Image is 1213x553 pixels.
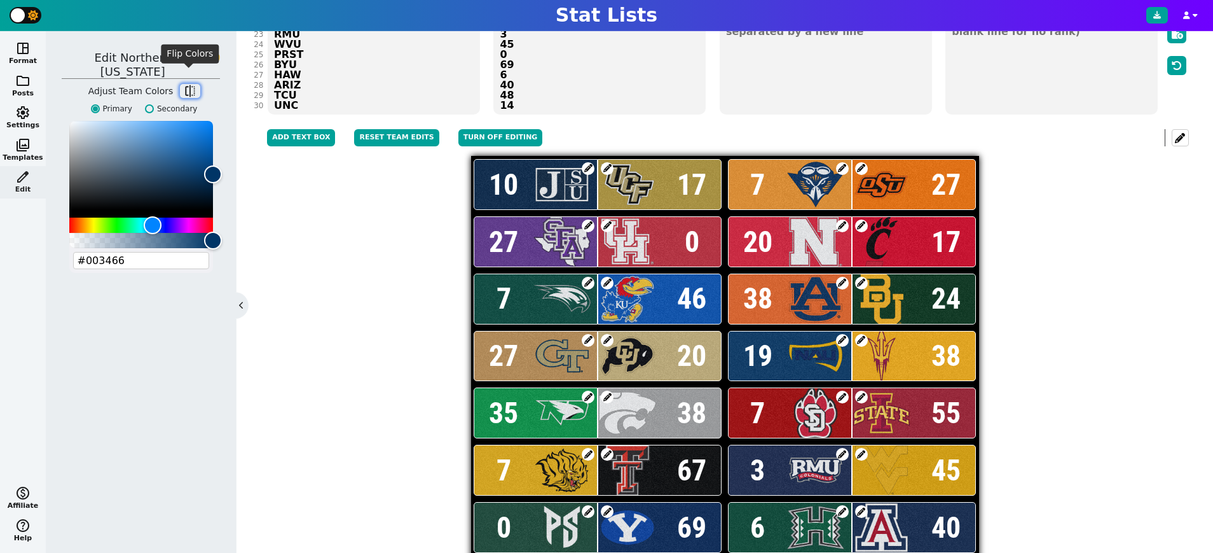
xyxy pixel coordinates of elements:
div: 30 [254,101,263,111]
span: 3 [750,453,765,487]
span: 7 [497,281,511,316]
button: flip [180,84,200,98]
div: 27 [254,70,263,80]
span: settings [15,105,31,120]
span: 19 [743,339,772,373]
h5: Edit northern [US_STATE] [62,51,220,79]
span: 17 [677,167,706,202]
div: 23 [254,29,263,39]
div: 29 [254,90,263,101]
span: 17 [931,225,961,259]
span: 67 [677,453,706,487]
div: 26 [254,60,263,70]
span: 24 [931,281,961,316]
input: Primary [91,104,100,113]
div: 28 [254,80,263,90]
div: 24 [254,39,263,50]
span: 6 [750,510,765,545]
div: 25 [254,50,263,60]
span: 20 [743,225,772,259]
div: Color [69,121,213,210]
label: Primary [85,103,132,115]
span: 45 [931,453,961,487]
div: Hue [69,218,213,233]
span: 27 [931,167,961,202]
span: monetization_on [15,486,31,501]
span: photo_library [15,137,31,153]
span: 7 [750,167,765,202]
div: Alpha [69,233,213,248]
span: 0 [685,225,699,259]
span: 40 [931,510,961,545]
span: 7 [750,396,765,430]
span: 0 [497,510,511,545]
span: edit [15,169,31,185]
span: 55 [931,396,961,430]
button: Reset Team Edits [354,129,439,146]
span: folder [15,73,31,88]
span: 20 [677,339,706,373]
span: 46 [677,281,706,316]
span: 35 [489,396,518,430]
span: flip [184,85,196,97]
span: 7 [497,453,511,487]
h5: Adjust Team Colors [81,86,181,97]
label: Secondary [139,103,198,115]
button: Add Text Box [267,129,335,146]
span: 38 [931,339,961,373]
span: 27 [489,225,518,259]
input: Secondary [145,104,154,113]
span: help [15,518,31,533]
h1: Stat Lists [556,4,657,27]
span: 10 [489,167,518,202]
span: 27 [489,339,518,373]
span: 38 [743,281,772,316]
span: 69 [677,510,706,545]
button: Turn off editing [458,129,543,146]
span: 38 [677,396,706,430]
span: space_dashboard [15,41,31,56]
